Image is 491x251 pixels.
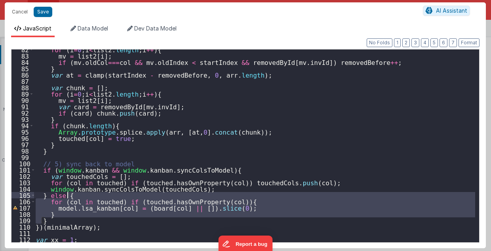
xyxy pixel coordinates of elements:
[11,154,34,160] div: 99
[423,6,470,16] button: AI Assistant
[11,167,34,173] div: 101
[11,103,34,110] div: 91
[436,7,467,14] span: AI Assistant
[449,38,457,47] button: 7
[421,38,429,47] button: 4
[8,6,32,17] button: Cancel
[402,38,410,47] button: 2
[394,38,401,47] button: 1
[11,230,34,236] div: 111
[11,205,34,211] div: 107
[11,97,34,103] div: 90
[11,236,34,243] div: 112
[11,135,34,141] div: 96
[11,78,34,84] div: 87
[11,160,34,167] div: 100
[134,25,177,32] span: Dev Data Model
[11,53,34,59] div: 83
[78,25,108,32] span: Data Model
[430,38,438,47] button: 5
[11,141,34,148] div: 97
[11,91,34,97] div: 89
[11,46,34,53] div: 82
[11,116,34,122] div: 93
[459,38,480,47] button: Format
[440,38,447,47] button: 6
[367,38,392,47] button: No Folds
[34,7,52,17] button: Save
[11,179,34,186] div: 103
[11,198,34,205] div: 106
[23,25,51,32] span: JavaScript
[11,173,34,179] div: 102
[11,72,34,78] div: 86
[11,192,34,198] div: 105
[11,122,34,129] div: 94
[11,217,34,224] div: 109
[11,65,34,72] div: 85
[11,224,34,230] div: 110
[11,186,34,192] div: 104
[11,129,34,135] div: 95
[11,110,34,116] div: 92
[11,211,34,217] div: 108
[411,38,419,47] button: 3
[11,84,34,91] div: 88
[11,148,34,154] div: 98
[11,59,34,65] div: 84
